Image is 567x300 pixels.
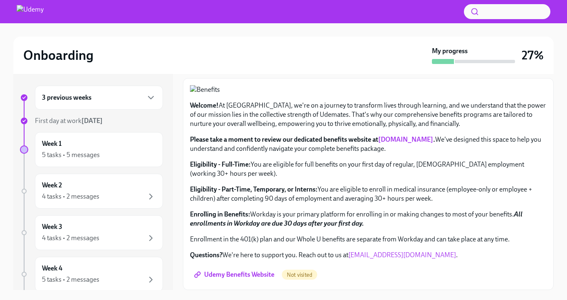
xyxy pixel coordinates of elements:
[20,174,163,209] a: Week 24 tasks • 2 messages
[42,93,91,102] h6: 3 previous weeks
[190,160,547,178] p: You are eligible for full benefits on your first day of regular, [DEMOGRAPHIC_DATA] employment (w...
[190,185,318,193] strong: Eligibility - Part-Time, Temporary, or Interns:
[35,117,103,125] span: First day at work
[17,5,44,18] img: Udemy
[190,135,547,153] p: We've designed this space to help you understand and confidently navigate your complete benefits ...
[282,272,317,278] span: Not visited
[190,101,219,109] strong: Welcome!
[522,48,544,63] h3: 27%
[196,270,274,279] span: Udemy Benefits Website
[190,135,435,143] strong: Please take a moment to review our dedicated benefits website at .
[42,139,62,148] h6: Week 1
[190,185,547,203] p: You are eligible to enroll in medical insurance (employee-only or employee + children) after comp...
[20,132,163,167] a: Week 15 tasks • 5 messages
[20,116,163,125] a: First day at work[DATE]
[42,222,62,231] h6: Week 3
[190,266,280,283] a: Udemy Benefits Website
[432,47,468,56] strong: My progress
[190,210,547,228] p: Workday is your primary platform for enrolling in or making changes to most of your benefits.
[42,192,99,201] div: 4 tasks • 2 messages
[35,86,163,110] div: 3 previous weeks
[378,135,433,143] a: [DOMAIN_NAME]
[42,275,99,284] div: 5 tasks • 2 messages
[20,257,163,292] a: Week 45 tasks • 2 messages
[20,215,163,250] a: Week 34 tasks • 2 messages
[42,264,62,273] h6: Week 4
[190,160,251,168] strong: Eligibility - Full-Time:
[348,251,456,259] a: [EMAIL_ADDRESS][DOMAIN_NAME]
[81,117,103,125] strong: [DATE]
[190,251,547,260] p: We're here to support you. Reach out to us at .
[190,101,547,128] p: At [GEOGRAPHIC_DATA], we're on a journey to transform lives through learning, and we understand t...
[190,85,547,94] button: Zoom image
[190,235,547,244] p: Enrollment in the 401(k) plan and our Whole U benefits are separate from Workday and can take pla...
[42,181,62,190] h6: Week 2
[190,251,222,259] strong: Questions?
[23,47,94,64] h2: Onboarding
[42,150,100,160] div: 5 tasks • 5 messages
[190,210,250,218] strong: Enrolling in Benefits:
[42,234,99,243] div: 4 tasks • 2 messages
